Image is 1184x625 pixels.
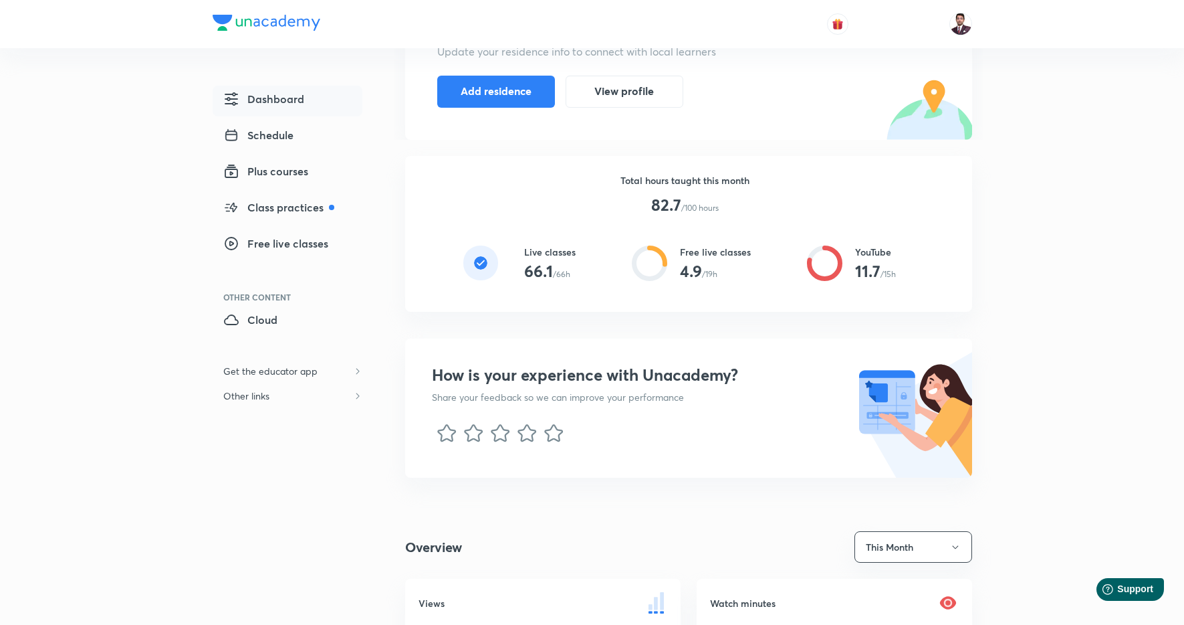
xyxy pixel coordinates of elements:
p: /66h [553,268,570,280]
h4: Overview [405,537,462,557]
p: /100 hours [681,202,719,214]
button: This Month [854,531,972,563]
h5: Update your residence info to connect with local learners [437,43,940,60]
p: Share your feedback so we can improve your performance [432,390,738,404]
img: nps illustration [856,339,972,478]
a: Schedule [213,122,362,153]
span: Plus courses [223,163,308,179]
img: Company Logo [213,15,320,31]
span: Cloud [223,312,277,328]
a: Dashboard [213,86,362,116]
h6: Watch minutes [710,596,776,610]
h6: Views [419,596,445,610]
h6: Free live classes [680,245,751,259]
h6: Total hours taught this month [620,173,749,187]
img: Pawan Chandani [949,13,972,35]
h3: 4.9 [680,262,702,281]
h6: Live classes [524,245,576,259]
a: Cloud [213,306,362,337]
h6: YouTube [855,245,896,259]
h3: How is your experience with Unacademy? [432,365,738,385]
h6: Other links [213,383,280,408]
h6: Get the educator app [213,359,328,383]
button: View profile [566,76,683,108]
span: Free live classes [223,236,328,252]
h3: 11.7 [855,262,880,281]
a: Class practices [213,194,362,225]
a: Free live classes [213,230,362,261]
p: /15h [880,268,896,280]
span: Schedule [223,127,293,143]
p: /19h [702,268,717,280]
span: Dashboard [223,91,304,107]
a: Plus courses [213,158,362,189]
h3: 66.1 [524,262,553,281]
iframe: Help widget launcher [1065,573,1169,610]
button: Add residence [437,76,555,108]
div: Other Content [223,293,362,301]
a: Company Logo [213,15,320,34]
h3: 82.7 [651,195,681,215]
img: avatar [832,18,844,30]
span: Class practices [223,199,334,215]
button: avatar [827,13,848,35]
